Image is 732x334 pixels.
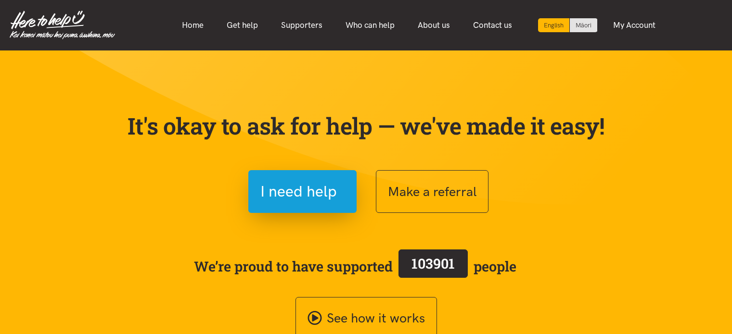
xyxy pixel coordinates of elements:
[215,15,270,36] a: Get help
[194,247,516,285] span: We’re proud to have supported people
[538,18,570,32] div: Current language
[602,15,667,36] a: My Account
[270,15,334,36] a: Supporters
[393,247,474,285] a: 103901
[538,18,598,32] div: Language toggle
[411,254,455,272] span: 103901
[126,112,607,140] p: It's okay to ask for help — we've made it easy!
[334,15,406,36] a: Who can help
[170,15,215,36] a: Home
[260,179,337,204] span: I need help
[248,170,357,213] button: I need help
[376,170,488,213] button: Make a referral
[570,18,597,32] a: Switch to Te Reo Māori
[10,11,115,39] img: Home
[406,15,462,36] a: About us
[462,15,524,36] a: Contact us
